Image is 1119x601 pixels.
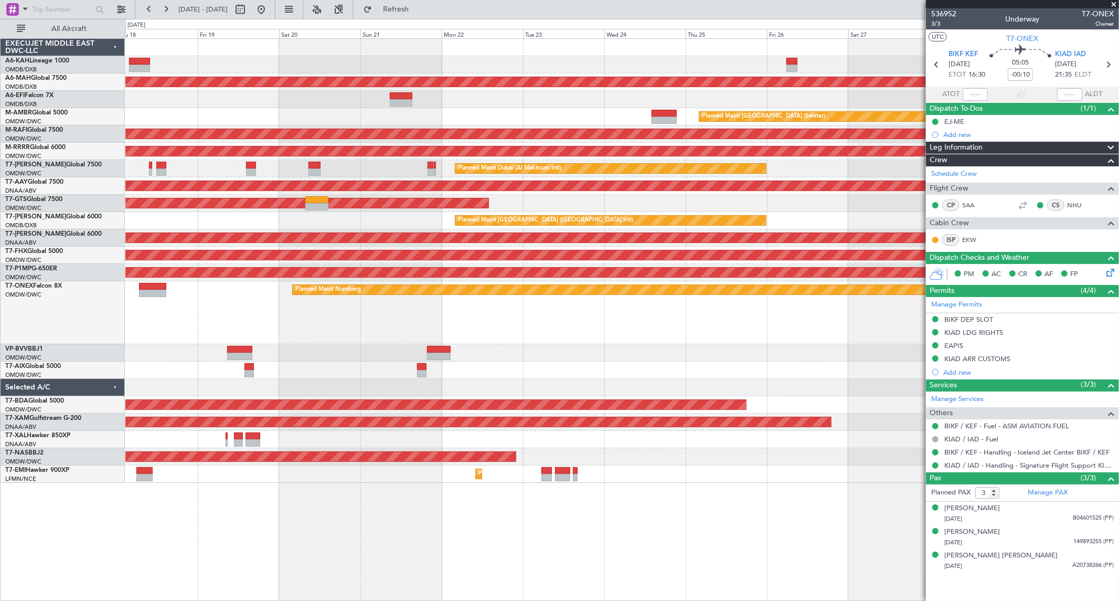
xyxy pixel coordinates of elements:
[930,103,983,115] span: Dispatch To-Dos
[930,379,957,392] span: Services
[5,118,41,125] a: OMDW/DWC
[1074,70,1091,80] span: ELDT
[5,440,36,448] a: DNAA/ABV
[942,199,960,211] div: CP
[1006,14,1040,25] div: Underway
[949,70,966,80] span: ETOT
[930,142,983,154] span: Leg Information
[5,231,66,237] span: T7-[PERSON_NAME]
[5,458,41,466] a: OMDW/DWC
[1055,70,1072,80] span: 21:35
[944,448,1110,457] a: BIKF / KEF - Handling - Iceland Jet Center BIKF / KEF
[358,1,421,18] button: Refresh
[1081,472,1096,483] span: (3/3)
[962,235,986,245] a: EKW
[1072,561,1114,570] span: A20738266 (PP)
[1081,103,1096,114] span: (1/1)
[295,282,361,298] div: Planned Maint Nurnberg
[5,346,28,352] span: VP-BVV
[949,49,978,60] span: BIKF KEF
[1073,514,1114,523] span: B04601525 (PP)
[5,239,36,247] a: DNAA/ABV
[178,5,228,14] span: [DATE] - [DATE]
[5,406,41,414] a: OMDW/DWC
[964,269,974,280] span: PM
[969,70,986,80] span: 16:30
[523,29,604,38] div: Tue 23
[931,169,977,180] a: Schedule Crew
[360,29,442,38] div: Sun 21
[5,273,41,281] a: OMDW/DWC
[1082,19,1114,28] span: Owner
[5,110,68,116] a: M-AMBRGlobal 5000
[944,315,993,324] div: BIKF DEP SLOT
[931,19,956,28] span: 3/3
[5,266,57,272] a: T7-P1MPG-650ER
[1047,199,1064,211] div: CS
[1055,49,1086,60] span: KIAD IAD
[116,29,198,38] div: Thu 18
[943,89,960,100] span: ATOT
[930,472,941,484] span: Pax
[944,503,1000,514] div: [PERSON_NAME]
[5,291,41,299] a: OMDW/DWC
[478,466,579,482] div: Planned Maint [GEOGRAPHIC_DATA]
[5,179,63,185] a: T7-AAYGlobal 7500
[5,467,69,473] a: T7-EMIHawker 900XP
[5,346,43,352] a: VP-BVVBBJ1
[1081,285,1096,296] span: (4/4)
[1018,269,1027,280] span: CR
[944,562,962,570] span: [DATE]
[930,252,1029,264] span: Dispatch Checks and Weather
[942,234,960,246] div: ISP
[5,475,36,483] a: LFMN/NCE
[5,214,66,220] span: T7-[PERSON_NAME]
[944,551,1058,561] div: [PERSON_NAME] [PERSON_NAME]
[1045,269,1053,280] span: AF
[5,248,63,255] a: T7-FHXGlobal 5000
[458,161,561,176] div: Planned Maint Dubai (Al Maktoum Intl)
[944,515,962,523] span: [DATE]
[931,8,956,19] span: 536952
[5,110,32,116] span: M-AMBR
[5,75,31,81] span: A6-MAH
[944,328,1003,337] div: KIAD LDG RIGHTS
[944,527,1000,537] div: [PERSON_NAME]
[5,214,102,220] a: T7-[PERSON_NAME]Global 6000
[5,144,30,151] span: M-RRRR
[5,75,67,81] a: A6-MAHGlobal 7500
[992,269,1001,280] span: AC
[279,29,360,38] div: Sat 20
[5,162,66,168] span: T7-[PERSON_NAME]
[5,127,63,133] a: M-RAFIGlobal 7500
[5,135,41,143] a: OMDW/DWC
[930,183,968,195] span: Flight Crew
[930,407,953,419] span: Others
[1085,89,1102,100] span: ALDT
[944,461,1114,470] a: KIAD / IAD - Handling - Signature Flight Support KIAD / IAD
[5,398,64,404] a: T7-BDAGlobal 5000
[1073,537,1114,546] span: 149893255 (PP)
[5,144,66,151] a: M-RRRRGlobal 6000
[32,2,92,17] input: Trip Number
[944,421,1069,430] a: BIKF / KEF - Fuel - ASM AVIATION FUEL
[5,363,61,370] a: T7-AIXGlobal 5000
[931,300,982,310] a: Manage Permits
[962,201,986,210] a: SAA
[5,450,28,456] span: T7-NAS
[943,130,1114,139] div: Add new
[930,217,969,229] span: Cabin Crew
[767,29,848,38] div: Fri 26
[1070,269,1078,280] span: FP
[604,29,686,38] div: Wed 24
[944,117,964,126] div: EJ-ME
[5,100,37,108] a: OMDB/DXB
[5,256,41,264] a: OMDW/DWC
[5,196,62,203] a: T7-GTSGlobal 7500
[5,433,27,439] span: T7-XAL
[5,354,41,362] a: OMDW/DWC
[5,415,81,421] a: T7-XAMGulfstream G-200
[5,92,25,99] span: A6-EFI
[5,127,27,133] span: M-RAFI
[5,231,102,237] a: T7-[PERSON_NAME]Global 6000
